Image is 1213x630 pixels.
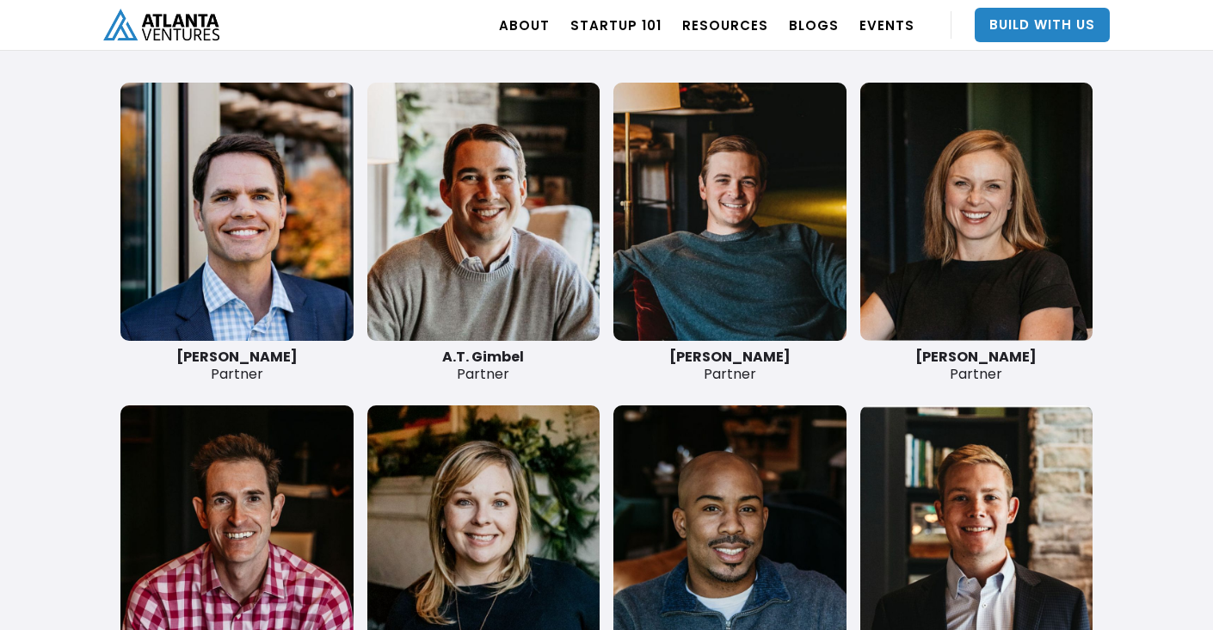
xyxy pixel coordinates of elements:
[915,347,1037,367] strong: [PERSON_NAME]
[975,8,1110,42] a: Build With Us
[499,1,550,49] a: ABOUT
[669,347,791,367] strong: [PERSON_NAME]
[789,1,839,49] a: BLOGS
[613,349,847,383] div: Partner
[367,349,600,383] div: Partner
[860,349,1093,383] div: Partner
[570,1,662,49] a: Startup 101
[120,349,354,383] div: Partner
[176,347,298,367] strong: [PERSON_NAME]
[442,347,524,367] strong: A.T. Gimbel
[859,1,914,49] a: EVENTS
[682,1,768,49] a: RESOURCES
